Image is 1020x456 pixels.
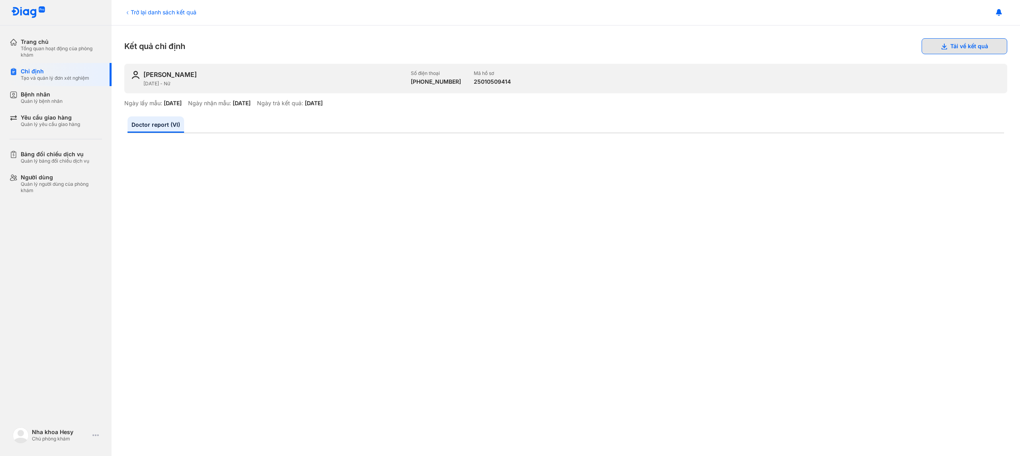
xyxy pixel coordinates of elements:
[21,45,102,58] div: Tổng quan hoạt động của phòng khám
[32,428,89,436] div: Nha khoa Hesy
[143,70,197,79] div: [PERSON_NAME]
[143,81,404,87] div: [DATE] - Nữ
[21,68,89,75] div: Chỉ định
[127,116,184,133] a: Doctor report (VI)
[474,70,511,77] div: Mã hồ sơ
[411,78,461,85] div: [PHONE_NUMBER]
[21,114,80,121] div: Yêu cầu giao hàng
[21,181,102,194] div: Quản lý người dùng của phòng khám
[21,158,89,164] div: Quản lý bảng đối chiếu dịch vụ
[131,70,140,80] img: user-icon
[21,91,63,98] div: Bệnh nhân
[188,100,231,107] div: Ngày nhận mẫu:
[474,78,511,85] div: 25010509414
[124,100,162,107] div: Ngày lấy mẫu:
[21,75,89,81] div: Tạo và quản lý đơn xét nghiệm
[13,427,29,443] img: logo
[164,100,182,107] div: [DATE]
[21,174,102,181] div: Người dùng
[21,121,80,128] div: Quản lý yêu cầu giao hàng
[257,100,303,107] div: Ngày trả kết quả:
[124,38,1007,54] div: Kết quả chỉ định
[21,98,63,104] div: Quản lý bệnh nhân
[124,8,196,16] div: Trở lại danh sách kết quả
[21,38,102,45] div: Trang chủ
[32,436,89,442] div: Chủ phòng khám
[922,38,1007,54] button: Tải về kết quả
[411,70,461,77] div: Số điện thoại
[233,100,251,107] div: [DATE]
[21,151,89,158] div: Bảng đối chiếu dịch vụ
[11,6,45,19] img: logo
[305,100,323,107] div: [DATE]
